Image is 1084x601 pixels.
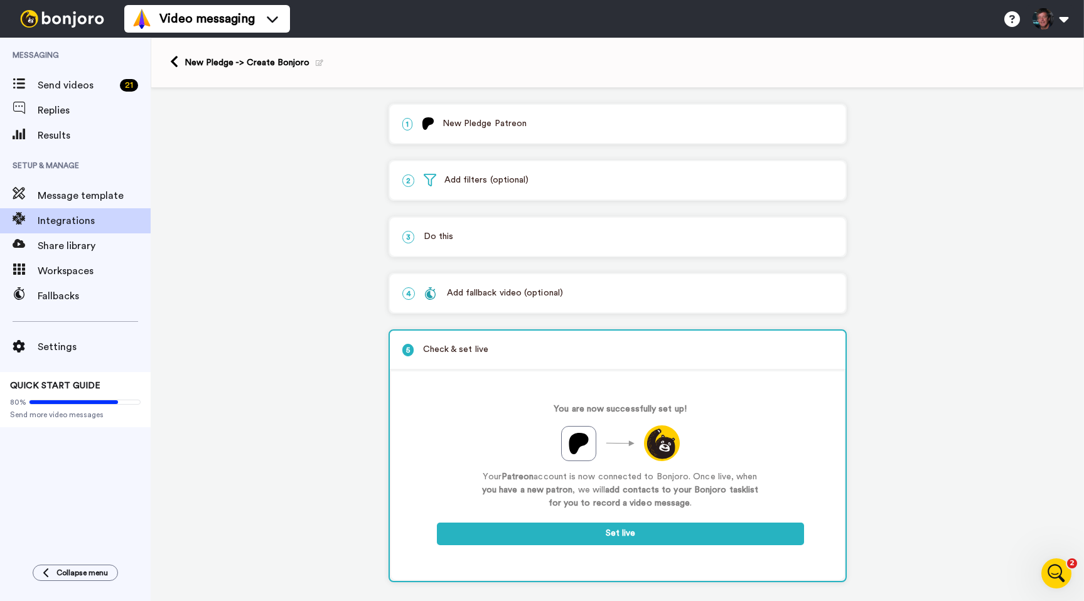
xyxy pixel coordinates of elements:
p: New Pledge Patreon [402,117,833,130]
strong: Patreon [502,472,534,481]
strong: add contacts to your Bonjoro tasklist for you to record a video message [549,486,759,508]
span: Collapse menu [56,568,108,578]
div: New Pledge -> Create Bonjoro [185,56,323,69]
img: vm-color.svg [132,9,152,29]
div: 21 [120,79,138,92]
span: 5 [402,344,414,356]
span: Fallbacks [38,289,151,304]
span: 3 [402,231,414,243]
img: Profile image for Johann [36,7,56,27]
span: Integrations [38,213,151,228]
div: That's weird. [PERSON_NAME] turned it back on last night. [45,280,241,320]
p: Add filters (optional) [402,174,833,187]
div: 2Add filters (optional) [389,160,847,201]
span: 80% [10,397,26,407]
div: Johann says… [10,183,241,280]
p: Do this [402,230,833,243]
button: Send a message… [214,406,235,426]
button: Home [196,5,220,29]
button: Emoji picker [19,411,30,421]
span: QUICK START GUIDE [10,381,100,390]
button: go back [8,5,32,29]
div: Wondering if you could help me again. I had a meeting with [PERSON_NAME] last night and brought u... [55,18,231,165]
button: Gif picker [40,410,50,420]
div: Wondering if you could help me again. I had a meeting with [PERSON_NAME] last night and brought u... [45,10,241,173]
button: Upload attachment [60,410,70,420]
p: Your account is now connected to Bonjoro. Once live, when , we will . [476,471,765,510]
span: 2 [402,174,414,187]
div: 4Add fallback video (optional) [389,273,847,314]
div: 3Do this [389,216,847,257]
img: logo_patreon.svg [568,433,589,454]
textarea: Message… [11,385,240,406]
p: You are now successfully set up! [554,403,687,416]
p: Active 30m ago [61,16,125,28]
strong: you have a new patron [482,486,573,494]
h1: [PERSON_NAME] [61,6,142,16]
span: Share library [38,238,151,253]
div: Did you perhaps make any changes after [PERSON_NAME] turned it on? Making any changes or just goi... [20,338,196,412]
span: Send videos [38,78,115,93]
div: 1New Pledge Patreon [389,104,847,144]
img: ArrowLong.svg [606,440,635,447]
iframe: Intercom live chat [1041,558,1071,588]
span: Replies [38,103,151,118]
img: logo_round_yellow.svg [644,425,680,461]
span: Workspaces [38,263,151,279]
p: Check & set live [402,343,833,356]
div: Close [220,5,243,28]
span: Send more video messages [10,410,141,420]
button: Collapse menu [33,565,118,581]
span: Settings [38,339,151,354]
span: Video messaging [159,10,255,28]
div: Kyle says… [10,280,241,330]
div: That's weird. [PERSON_NAME] turned it back on last night. [55,288,231,312]
img: filter.svg [424,174,436,186]
div: Add fallback video (optional) [424,287,563,300]
span: Results [38,128,151,143]
div: Johann says… [10,330,241,442]
div: Hi [PERSON_NAME], I checked but the integration is turned off. [20,190,196,215]
button: Set live [437,523,804,545]
span: 4 [402,287,415,300]
div: Kyle says… [10,10,241,183]
span: 1 [402,118,412,130]
div: Did you perhaps make any changes after [PERSON_NAME] turned it on? Making any changes or just goi... [10,330,206,419]
img: logo_patreon.svg [422,117,434,130]
span: 2 [1067,558,1077,568]
img: bj-logo-header-white.svg [15,10,109,28]
span: Message template [38,188,151,203]
div: Hi [PERSON_NAME], I checked but the integration is turned off. [10,183,206,270]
